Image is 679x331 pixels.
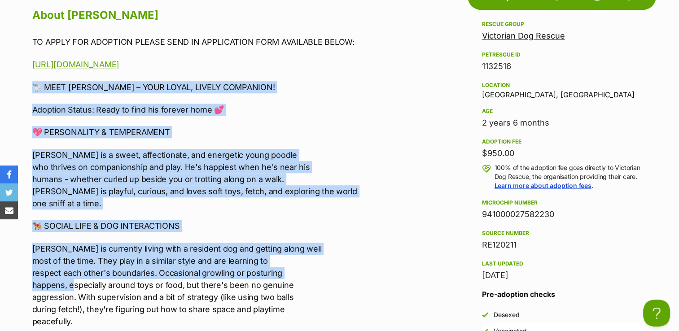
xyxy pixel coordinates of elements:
[482,138,642,145] div: Adoption fee
[32,36,403,48] p: TO APPLY FOR ADOPTION PLEASE SEND IN APPLICATION FORM AVAILABLE BELOW:
[643,300,670,327] iframe: Help Scout Beacon - Open
[32,126,403,138] p: 💖 PERSONALITY & TEMPERAMENT
[494,310,520,319] div: Desexed
[482,51,642,58] div: PetRescue ID
[482,147,642,160] div: $950.00
[495,182,591,189] a: Learn more about adoption fees
[32,243,403,327] p: [PERSON_NAME] is currently living with a resident dog and getting along well most of the time. Th...
[482,80,642,99] div: [GEOGRAPHIC_DATA], [GEOGRAPHIC_DATA]
[482,31,565,40] a: Victorian Dog Rescue
[482,269,642,282] div: [DATE]
[482,239,642,251] div: RE120211
[482,312,488,318] img: Yes
[482,60,642,73] div: 1132516
[482,21,642,28] div: Rescue group
[482,117,642,129] div: 2 years 6 months
[482,199,642,206] div: Microchip number
[495,163,642,190] p: 100% of the adoption fee goes directly to Victorian Dog Rescue, the organisation providing their ...
[32,104,403,116] p: Adoption Status: Ready to find his forever home 💕
[32,81,403,93] p: 🐩 MEET [PERSON_NAME] – YOUR LOYAL, LIVELY COMPANION!
[32,5,403,25] h2: About [PERSON_NAME]
[482,82,642,89] div: Location
[32,60,119,69] a: [URL][DOMAIN_NAME]
[32,149,403,209] p: [PERSON_NAME] is a sweet, affectionate, and energetic young poodle who thrives on companionship a...
[482,260,642,267] div: Last updated
[32,220,403,232] p: 🐕‍🦺 SOCIAL LIFE & DOG INTERACTIONS
[482,289,642,300] h3: Pre-adoption checks
[482,108,642,115] div: Age
[482,208,642,221] div: 941000027582230
[482,230,642,237] div: Source number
